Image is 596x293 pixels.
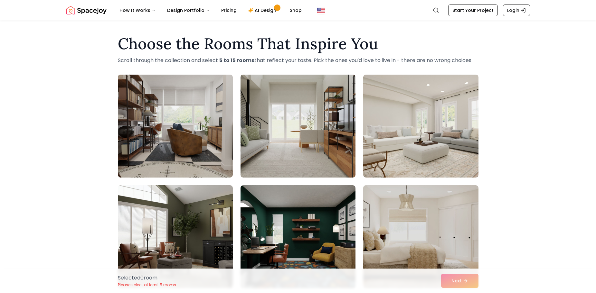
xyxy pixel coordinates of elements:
[114,4,161,17] button: How It Works
[317,6,325,14] img: United States
[66,4,107,17] a: Spacejoy
[363,75,478,178] img: Room room-3
[118,185,233,288] img: Room room-4
[243,4,283,17] a: AI Design
[448,5,498,16] a: Start Your Project
[118,274,176,282] p: Selected 0 room
[503,5,530,16] a: Login
[118,36,478,51] h1: Choose the Rooms That Inspire You
[241,75,355,178] img: Room room-2
[363,185,478,288] img: Room room-6
[118,282,176,288] p: Please select at least 5 rooms
[241,185,355,288] img: Room room-5
[219,57,254,64] strong: 5 to 15 rooms
[66,4,107,17] img: Spacejoy Logo
[118,57,478,64] p: Scroll through the collection and select that reflect your taste. Pick the ones you'd love to liv...
[114,4,307,17] nav: Main
[285,4,307,17] a: Shop
[118,75,233,178] img: Room room-1
[216,4,242,17] a: Pricing
[162,4,215,17] button: Design Portfolio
